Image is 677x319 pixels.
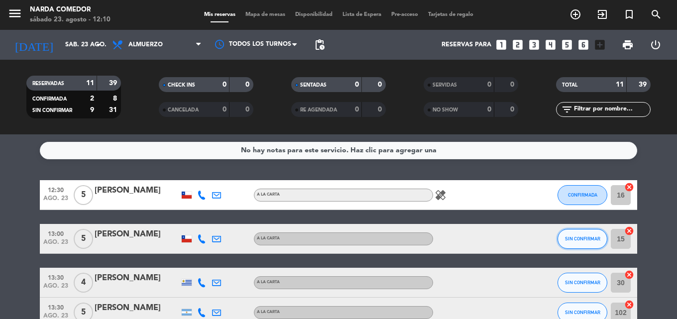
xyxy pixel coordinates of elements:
button: SIN CONFIRMAR [558,229,607,249]
div: [PERSON_NAME] [95,272,179,285]
div: No hay notas para este servicio. Haz clic para agregar una [241,145,437,156]
strong: 0 [355,81,359,88]
span: SIN CONFIRMAR [565,280,600,285]
strong: 0 [223,81,226,88]
span: SIN CONFIRMAR [565,236,600,241]
span: Pre-acceso [386,12,423,17]
strong: 0 [487,81,491,88]
span: Mapa de mesas [240,12,290,17]
i: looks_6 [577,38,590,51]
strong: 0 [245,106,251,113]
button: menu [7,6,22,24]
span: 5 [74,185,93,205]
strong: 0 [245,81,251,88]
span: Tarjetas de regalo [423,12,478,17]
span: ago. 23 [43,239,68,250]
i: cancel [624,182,634,192]
strong: 0 [355,106,359,113]
span: 13:30 [43,301,68,313]
i: cancel [624,300,634,310]
span: 13:30 [43,271,68,283]
span: ago. 23 [43,283,68,294]
i: healing [435,189,447,201]
i: turned_in_not [623,8,635,20]
div: sábado 23. agosto - 12:10 [30,15,111,25]
input: Filtrar por nombre... [573,104,650,115]
i: looks_one [495,38,508,51]
span: A LA CARTA [257,310,280,314]
i: arrow_drop_down [93,39,105,51]
span: TOTAL [562,83,577,88]
span: 4 [74,273,93,293]
strong: 0 [378,106,384,113]
span: SENTADAS [300,83,327,88]
i: power_settings_new [650,39,662,51]
span: Disponibilidad [290,12,338,17]
strong: 11 [616,81,624,88]
i: [DATE] [7,34,60,56]
i: menu [7,6,22,21]
i: looks_5 [561,38,573,51]
i: filter_list [561,104,573,115]
i: cancel [624,226,634,236]
span: SERVIDAS [433,83,457,88]
span: NO SHOW [433,107,458,112]
span: pending_actions [314,39,326,51]
i: looks_two [511,38,524,51]
i: looks_3 [528,38,541,51]
span: A LA CARTA [257,280,280,284]
button: CONFIRMADA [558,185,607,205]
strong: 31 [109,106,119,113]
i: exit_to_app [596,8,608,20]
span: CONFIRMADA [568,192,597,198]
strong: 0 [510,81,516,88]
i: looks_4 [544,38,557,51]
i: add_box [593,38,606,51]
button: SIN CONFIRMAR [558,273,607,293]
i: cancel [624,270,634,280]
span: Reservas para [442,41,491,48]
span: SIN CONFIRMAR [32,108,72,113]
strong: 2 [90,95,94,102]
strong: 39 [639,81,649,88]
span: Lista de Espera [338,12,386,17]
span: RESERVADAS [32,81,64,86]
strong: 0 [487,106,491,113]
div: [PERSON_NAME] [95,184,179,197]
span: 13:00 [43,227,68,239]
div: [PERSON_NAME] [95,302,179,315]
span: CHECK INS [168,83,195,88]
strong: 0 [510,106,516,113]
span: 5 [74,229,93,249]
strong: 39 [109,80,119,87]
span: A LA CARTA [257,193,280,197]
span: Mis reservas [199,12,240,17]
div: Narda Comedor [30,5,111,15]
strong: 0 [223,106,226,113]
span: SIN CONFIRMAR [565,310,600,315]
span: CONFIRMADA [32,97,67,102]
strong: 9 [90,106,94,113]
div: [PERSON_NAME] [95,228,179,241]
strong: 0 [378,81,384,88]
strong: 11 [86,80,94,87]
span: A LA CARTA [257,236,280,240]
strong: 8 [113,95,119,102]
span: Almuerzo [128,41,163,48]
div: LOG OUT [642,30,670,60]
span: ago. 23 [43,195,68,207]
span: print [622,39,634,51]
span: 12:30 [43,184,68,195]
i: search [650,8,662,20]
span: CANCELADA [168,107,199,112]
span: RE AGENDADA [300,107,337,112]
i: add_circle_outline [569,8,581,20]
